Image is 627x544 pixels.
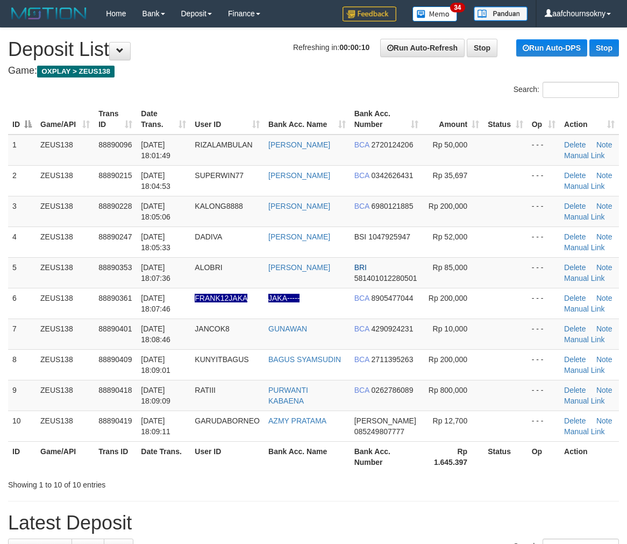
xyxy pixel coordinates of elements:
[98,355,132,364] span: 88890409
[195,386,216,394] span: RATIII
[596,232,612,241] a: Note
[141,140,170,160] span: [DATE] 18:01:49
[8,39,619,60] h1: Deposit List
[8,475,253,490] div: Showing 1 to 10 of 10 entries
[8,441,36,472] th: ID
[8,319,36,349] td: 7
[372,386,414,394] span: Copy 0262786089 to clipboard
[8,104,36,135] th: ID: activate to sort column descending
[564,305,605,313] a: Manual Link
[423,104,483,135] th: Amount: activate to sort column ascending
[589,39,619,56] a: Stop
[596,171,612,180] a: Note
[528,135,560,166] td: - - -
[36,380,94,411] td: ZEUS138
[433,263,468,272] span: Rp 85,000
[596,386,612,394] a: Note
[195,202,243,210] span: KALONG8888
[190,104,264,135] th: User ID: activate to sort column ascending
[36,104,94,135] th: Game/API: activate to sort column ascending
[36,411,94,441] td: ZEUS138
[354,324,369,333] span: BCA
[564,366,605,375] a: Manual Link
[37,66,115,77] span: OXPLAY > ZEUS138
[8,227,36,257] td: 4
[528,196,560,227] td: - - -
[564,263,586,272] a: Delete
[564,213,605,221] a: Manual Link
[264,104,350,135] th: Bank Acc. Name: activate to sort column ascending
[36,227,94,257] td: ZEUS138
[8,411,36,441] td: 10
[8,380,36,411] td: 9
[36,288,94,319] td: ZEUS138
[528,227,560,257] td: - - -
[528,104,560,135] th: Op: activate to sort column ascending
[98,416,132,425] span: 88890419
[560,104,619,135] th: Action: activate to sort column ascending
[423,441,483,472] th: Rp 1.645.397
[528,411,560,441] td: - - -
[528,349,560,380] td: - - -
[98,263,132,272] span: 88890353
[339,43,369,52] strong: 00:00:10
[268,171,330,180] a: [PERSON_NAME]
[354,171,369,180] span: BCA
[350,441,423,472] th: Bank Acc. Number
[8,5,90,22] img: MOTION_logo.png
[528,319,560,349] td: - - -
[596,416,612,425] a: Note
[528,441,560,472] th: Op
[268,202,330,210] a: [PERSON_NAME]
[268,294,300,302] a: JAKA-----
[94,441,137,472] th: Trans ID
[8,257,36,288] td: 5
[564,202,586,210] a: Delete
[372,171,414,180] span: Copy 0342626431 to clipboard
[412,6,458,22] img: Button%20Memo.svg
[195,171,244,180] span: SUPERWIN77
[564,243,605,252] a: Manual Link
[141,324,170,344] span: [DATE] 18:08:46
[8,135,36,166] td: 1
[8,165,36,196] td: 2
[372,202,414,210] span: Copy 6980121885 to clipboard
[98,202,132,210] span: 88890228
[268,324,307,333] a: GUNAWAN
[8,349,36,380] td: 8
[564,171,586,180] a: Delete
[268,232,330,241] a: [PERSON_NAME]
[514,82,619,98] label: Search:
[372,294,414,302] span: Copy 8905477044 to clipboard
[141,386,170,405] span: [DATE] 18:09:09
[483,441,528,472] th: Status
[564,427,605,436] a: Manual Link
[190,441,264,472] th: User ID
[350,104,423,135] th: Bank Acc. Number: activate to sort column ascending
[528,380,560,411] td: - - -
[433,140,468,149] span: Rp 50,000
[564,335,605,344] a: Manual Link
[343,6,396,22] img: Feedback.jpg
[354,202,369,210] span: BCA
[354,232,367,241] span: BSI
[8,196,36,227] td: 3
[380,39,465,57] a: Run Auto-Refresh
[36,165,94,196] td: ZEUS138
[528,165,560,196] td: - - -
[564,232,586,241] a: Delete
[8,66,619,76] h4: Game:
[528,257,560,288] td: - - -
[596,202,612,210] a: Note
[8,512,619,534] h1: Latest Deposit
[354,274,417,282] span: Copy 581401012280501 to clipboard
[564,274,605,282] a: Manual Link
[596,355,612,364] a: Note
[429,386,467,394] span: Rp 800,000
[98,386,132,394] span: 88890418
[98,171,132,180] span: 88890215
[596,294,612,302] a: Note
[596,324,612,333] a: Note
[474,6,528,21] img: panduan.png
[433,416,468,425] span: Rp 12,700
